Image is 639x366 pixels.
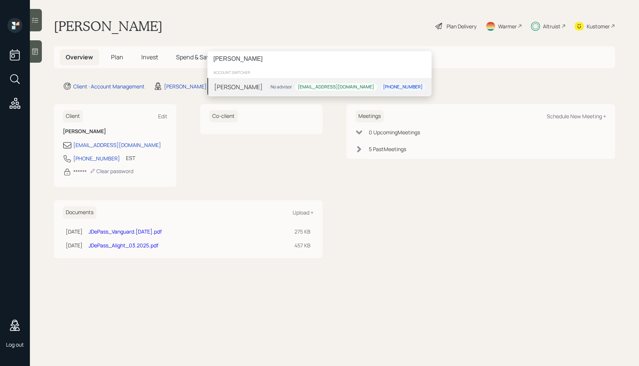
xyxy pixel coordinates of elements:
[207,67,432,78] div: account switcher
[271,84,292,90] div: No advisor
[214,82,263,91] div: [PERSON_NAME]
[298,84,374,90] div: [EMAIL_ADDRESS][DOMAIN_NAME]
[207,51,432,67] input: Type a command or search…
[383,84,423,90] div: [PHONE_NUMBER]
